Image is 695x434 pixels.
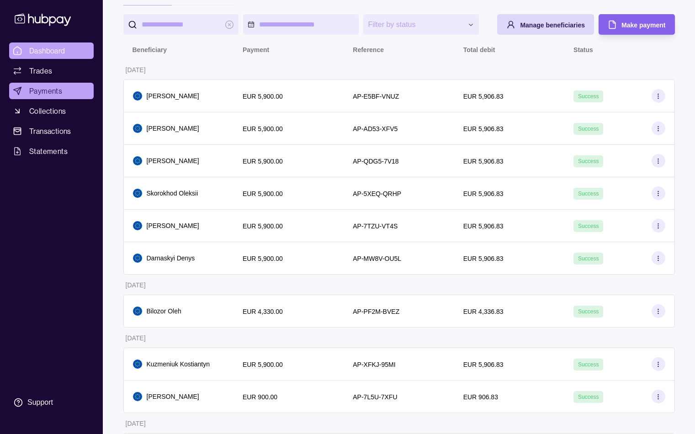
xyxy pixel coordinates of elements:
div: Support [27,397,53,408]
img: eu [133,221,142,230]
p: EUR 5,906.83 [463,93,504,100]
span: Success [578,394,599,400]
a: Payments [9,83,94,99]
a: Trades [9,63,94,79]
span: Make payment [621,21,665,29]
p: EUR 5,900.00 [243,158,283,165]
span: Collections [29,106,66,116]
p: EUR 4,336.83 [463,308,504,315]
p: [PERSON_NAME] [147,156,199,166]
p: Total debit [463,46,495,53]
img: eu [133,189,142,198]
span: Success [578,191,599,197]
p: AP-5XEQ-QRHP [353,190,401,197]
span: Manage beneficiaries [520,21,585,29]
p: EUR 5,906.83 [463,255,504,262]
img: eu [133,124,142,133]
span: Success [578,93,599,100]
p: Status [573,46,593,53]
span: Dashboard [29,45,65,56]
p: AP-PF2M-BVEZ [353,308,399,315]
a: Statements [9,143,94,159]
button: Manage beneficiaries [497,14,594,35]
p: Skorokhod Oleksii [147,188,198,198]
img: eu [133,254,142,263]
a: Collections [9,103,94,119]
p: Payment [243,46,269,53]
p: [DATE] [126,281,146,289]
a: Transactions [9,123,94,139]
p: Reference [353,46,384,53]
p: EUR 4,330.00 [243,308,283,315]
span: Success [578,308,599,315]
span: Success [578,223,599,229]
p: AP-MW8V-OU5L [353,255,401,262]
p: EUR 5,900.00 [243,93,283,100]
p: EUR 5,906.83 [463,158,504,165]
img: eu [133,307,142,316]
p: EUR 5,900.00 [243,361,283,368]
img: eu [133,392,142,401]
img: eu [133,156,142,165]
p: AP-E5BF-VNUZ [353,93,399,100]
a: Support [9,393,94,412]
p: EUR 5,906.83 [463,361,504,368]
p: EUR 5,906.83 [463,125,504,132]
p: [DATE] [126,334,146,342]
p: EUR 5,906.83 [463,190,504,197]
span: Success [578,255,599,262]
p: [PERSON_NAME] [147,123,199,133]
p: [DATE] [126,420,146,427]
p: EUR 5,906.83 [463,222,504,230]
p: AP-7L5U-7XFU [353,393,397,401]
p: [PERSON_NAME] [147,221,199,231]
p: [PERSON_NAME] [147,91,199,101]
span: Trades [29,65,52,76]
p: EUR 906.83 [463,393,498,401]
p: Bilozor Oleh [147,306,181,316]
img: eu [133,91,142,101]
button: Make payment [599,14,674,35]
p: EUR 5,900.00 [243,190,283,197]
p: EUR 5,900.00 [243,255,283,262]
img: eu [133,360,142,369]
a: Dashboard [9,42,94,59]
span: Statements [29,146,68,157]
input: search [142,14,221,35]
p: EUR 900.00 [243,393,277,401]
p: [PERSON_NAME] [147,392,199,402]
p: Kuzmeniuk Kostiantyn [147,359,210,369]
p: AP-7TZU-VT4S [353,222,398,230]
p: EUR 5,900.00 [243,222,283,230]
p: AP-XFKJ-95MI [353,361,395,368]
span: Success [578,158,599,164]
p: Beneficiary [133,46,167,53]
span: Transactions [29,126,71,137]
p: EUR 5,900.00 [243,125,283,132]
p: AP-QDG5-7V18 [353,158,398,165]
span: Success [578,361,599,368]
p: AP-AD53-XFV5 [353,125,398,132]
p: Darnaskyi Denys [147,253,195,263]
span: Success [578,126,599,132]
span: Payments [29,85,62,96]
p: [DATE] [126,66,146,74]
